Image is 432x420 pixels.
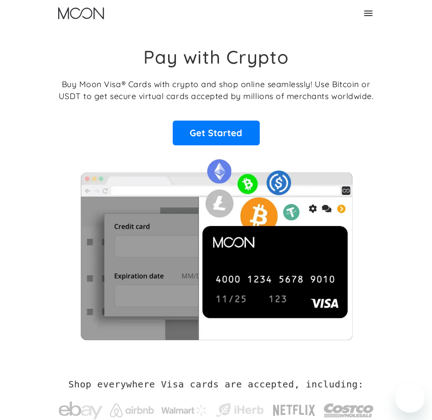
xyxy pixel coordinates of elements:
a: Get Started [173,121,260,145]
h2: Shop everywhere Visa cards are accepted, including: [68,379,364,390]
img: Moon Logo [58,7,104,19]
img: Airbnb [110,403,154,417]
h1: Pay with Crypto [143,46,289,68]
img: Moon Cards let you spend your crypto anywhere Visa is accepted. [59,153,374,340]
img: Walmart [161,405,207,416]
a: home [58,7,104,19]
img: iHerb [214,401,265,419]
p: Buy Moon Visa® Cards with crypto and shop online seamlessly! Use Bitcoin or USDT to get secure vi... [59,78,374,102]
iframe: Button to launch messaging window [395,383,425,413]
